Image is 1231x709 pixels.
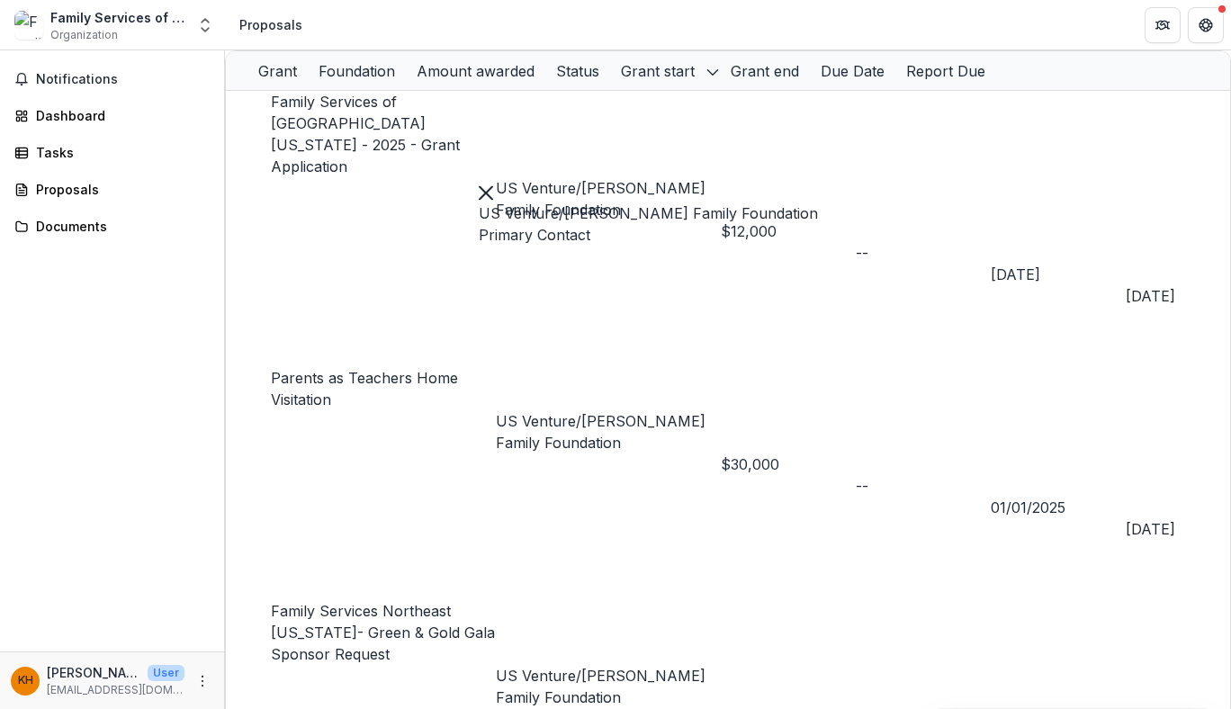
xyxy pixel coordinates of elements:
div: Amount awarded [406,51,545,90]
div: Grant end [720,51,810,90]
div: Grant [247,60,308,82]
div: Proposals [36,180,202,199]
p: Primary Contact [479,224,818,246]
div: Dashboard [36,106,202,125]
div: Grant start [610,51,720,90]
img: Family Services of Northeast Wisconsin [14,11,43,40]
div: Foundation [308,51,406,90]
div: Foundation [308,60,406,82]
button: Get Help [1188,7,1224,43]
span: Organization [50,27,118,43]
p: [PERSON_NAME] [47,663,140,682]
div: 01/01/2025 [991,497,1126,518]
div: Proposals [239,15,302,34]
button: Partners [1145,7,1181,43]
p: US Venture/[PERSON_NAME] Family Foundation [496,410,721,453]
a: Tasks [7,138,217,167]
button: Notifications [7,65,217,94]
div: Status [545,60,610,82]
div: Grant [247,51,308,90]
div: Status [545,51,610,90]
div: Due Date [810,60,895,82]
button: Open entity switcher [193,7,218,43]
div: -- [856,475,991,497]
a: Parents as Teachers Home Visitation [271,369,458,408]
div: [DATE] [991,264,1126,285]
div: Grant start [610,60,705,82]
a: Family Services of [GEOGRAPHIC_DATA][US_STATE] - 2025 - Grant Application [271,93,460,175]
div: -- [856,242,991,264]
p: US Venture/[PERSON_NAME] Family Foundation [496,177,721,220]
div: Tasks [36,143,202,162]
div: Kelly Hinz [18,675,33,687]
p: US Venture/[PERSON_NAME] Family Foundation [496,665,721,708]
div: Due Date [810,51,895,90]
svg: sorted descending [705,65,720,79]
p: [EMAIL_ADDRESS][DOMAIN_NAME] [47,682,184,698]
div: Report Due [895,51,996,90]
div: Family Services of [GEOGRAPHIC_DATA][US_STATE] [50,8,185,27]
button: Close [479,181,493,202]
p: User [148,665,184,681]
div: Report Due [895,60,996,82]
div: $30,000 [721,453,856,475]
div: Documents [36,217,202,236]
h2: US Venture/[PERSON_NAME] Family Foundation [479,202,818,224]
button: More [192,670,213,692]
div: Amount awarded [406,60,545,82]
a: Family Services Northeast [US_STATE]- Green & Gold Gala Sponsor Request [271,602,495,663]
a: Documents [7,211,217,241]
a: Proposals [7,175,217,204]
div: Grant end [720,60,810,82]
nav: breadcrumb [232,12,310,38]
span: Notifications [36,72,210,87]
a: Dashboard [7,101,217,130]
